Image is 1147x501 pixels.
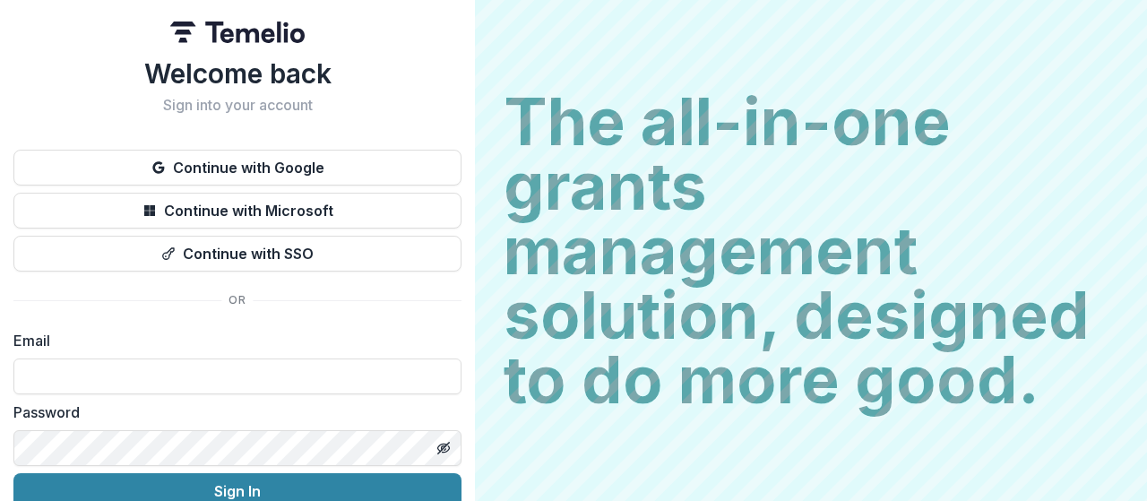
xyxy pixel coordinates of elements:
h2: Sign into your account [13,97,461,114]
label: Email [13,330,451,351]
img: Temelio [170,22,305,43]
button: Continue with SSO [13,236,461,272]
button: Continue with Google [13,150,461,186]
h1: Welcome back [13,57,461,90]
button: Continue with Microsoft [13,193,461,229]
button: Toggle password visibility [429,434,458,462]
label: Password [13,402,451,423]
